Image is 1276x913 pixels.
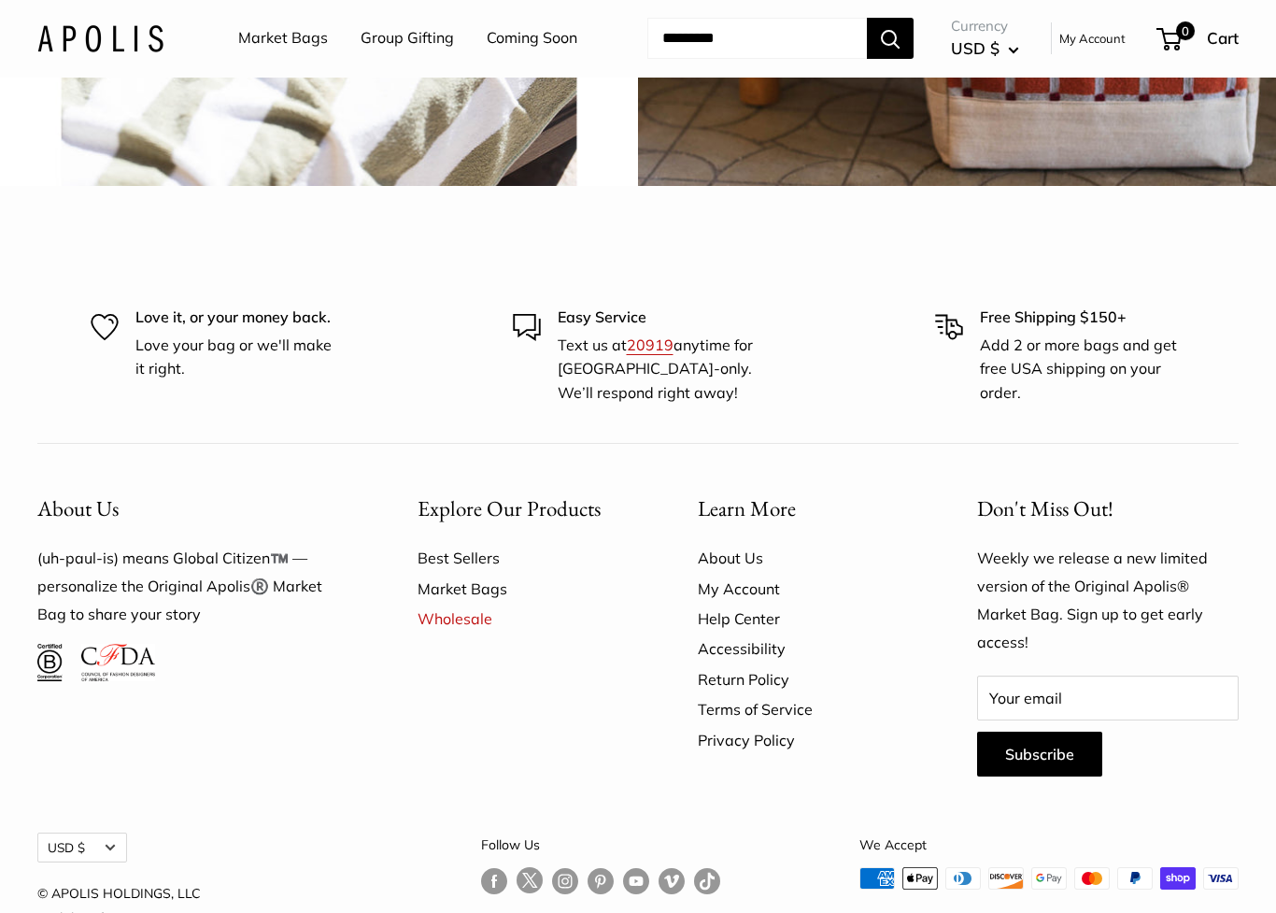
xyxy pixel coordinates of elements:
[698,495,796,523] span: Learn More
[37,834,127,863] button: USD $
[481,868,507,895] a: Follow us on Facebook
[627,336,673,355] a: 20919
[980,335,1186,407] p: Add 2 or more bags and get free USA shipping on your order.
[238,25,328,53] a: Market Bags
[951,39,1000,59] span: USD $
[694,868,720,895] a: Follow us on Tumblr
[1176,22,1195,41] span: 0
[623,868,649,895] a: Follow us on YouTube
[977,492,1239,528] p: Don't Miss Out!
[698,492,913,528] button: Learn More
[951,14,1019,40] span: Currency
[698,665,913,695] a: Return Policy
[977,546,1239,658] p: Weekly we release a new limited version of the Original Apolis® Market Bag. Sign up to get early ...
[980,307,1186,331] p: Free Shipping $150+
[1059,28,1126,50] a: My Account
[37,645,63,682] img: Certified B Corporation
[418,575,632,605] a: Market Bags
[659,868,685,895] a: Follow us on Vimeo
[418,544,632,574] a: Best Sellers
[361,25,454,53] a: Group Gifting
[481,834,720,858] p: Follow Us
[135,335,342,382] p: Love your bag or we'll make it right.
[977,733,1102,777] button: Subscribe
[81,645,155,682] img: Council of Fashion Designers of America Member
[588,868,614,895] a: Follow us on Pinterest
[37,492,352,528] button: About Us
[552,868,578,895] a: Follow us on Instagram
[867,19,914,60] button: Search
[418,495,601,523] span: Explore Our Products
[37,495,119,523] span: About Us
[698,635,913,664] a: Accessibility
[698,575,913,605] a: My Account
[418,605,632,635] a: Wholesale
[418,492,632,528] button: Explore Our Products
[1207,29,1239,49] span: Cart
[37,546,352,630] p: (uh-paul-is) means Global Citizen™️ — personalize the Original Apolis®️ Market Bag to share your ...
[951,35,1019,64] button: USD $
[1158,24,1239,54] a: 0 Cart
[517,868,543,902] a: Follow us on Twitter
[647,19,867,60] input: Search...
[37,25,163,52] img: Apolis
[558,335,764,407] p: Text us at anytime for [GEOGRAPHIC_DATA]-only. We’ll respond right away!
[558,307,764,331] p: Easy Service
[487,25,577,53] a: Coming Soon
[859,834,1239,858] p: We Accept
[698,544,913,574] a: About Us
[698,695,913,725] a: Terms of Service
[135,307,342,331] p: Love it, or your money back.
[698,726,913,756] a: Privacy Policy
[698,605,913,635] a: Help Center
